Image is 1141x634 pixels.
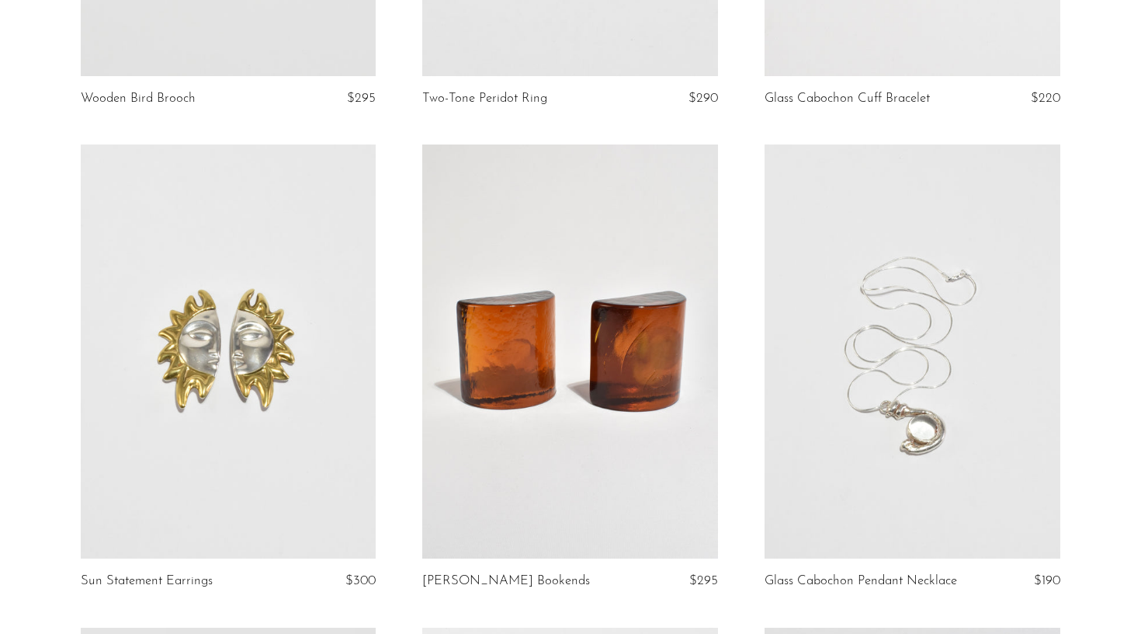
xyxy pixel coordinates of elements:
a: [PERSON_NAME] Bookends [422,574,590,588]
a: Two-Tone Peridot Ring [422,92,547,106]
span: $290 [688,92,718,105]
span: $295 [689,574,718,587]
span: $295 [347,92,376,105]
a: Glass Cabochon Cuff Bracelet [765,92,930,106]
a: Sun Statement Earrings [81,574,213,588]
span: $220 [1031,92,1060,105]
a: Wooden Bird Brooch [81,92,196,106]
span: $190 [1034,574,1060,587]
a: Glass Cabochon Pendant Necklace [765,574,957,588]
span: $300 [345,574,376,587]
